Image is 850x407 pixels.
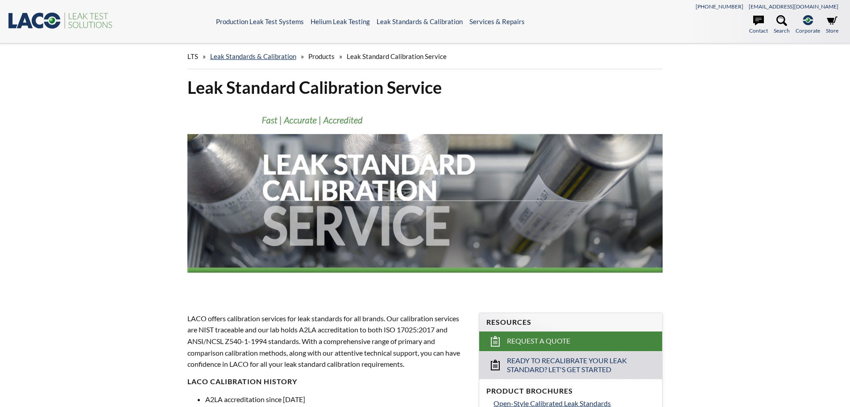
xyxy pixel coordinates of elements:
a: Services & Repairs [469,17,525,25]
span: Request a Quote [507,336,570,346]
a: Production Leak Test Systems [216,17,304,25]
h4: Resources [486,318,655,327]
a: Helium Leak Testing [311,17,370,25]
span: Ready to Recalibrate Your Leak Standard? Let's Get Started [507,356,636,375]
div: » » » [187,44,663,69]
a: Store [826,15,838,35]
span: Products [308,52,335,60]
a: Contact [749,15,768,35]
a: [EMAIL_ADDRESS][DOMAIN_NAME] [749,3,838,10]
a: Leak Standards & Calibration [377,17,463,25]
span: LTS [187,52,198,60]
a: Request a Quote [479,331,662,351]
span: Corporate [796,26,820,35]
a: Leak Standards & Calibration [210,52,296,60]
strong: LACO Calibration History [187,377,297,386]
img: Leak Standard Calibration Service header [187,105,663,296]
a: Search [774,15,790,35]
span: Leak Standard Calibration Service [347,52,447,60]
h1: Leak Standard Calibration Service [187,76,663,98]
li: A2LA accreditation since [DATE] [205,394,469,405]
h4: Product Brochures [486,386,655,396]
a: [PHONE_NUMBER] [696,3,743,10]
a: Ready to Recalibrate Your Leak Standard? Let's Get Started [479,351,662,379]
p: LACO offers calibration services for leak standards for all brands. Our calibration services are ... [187,313,469,370]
